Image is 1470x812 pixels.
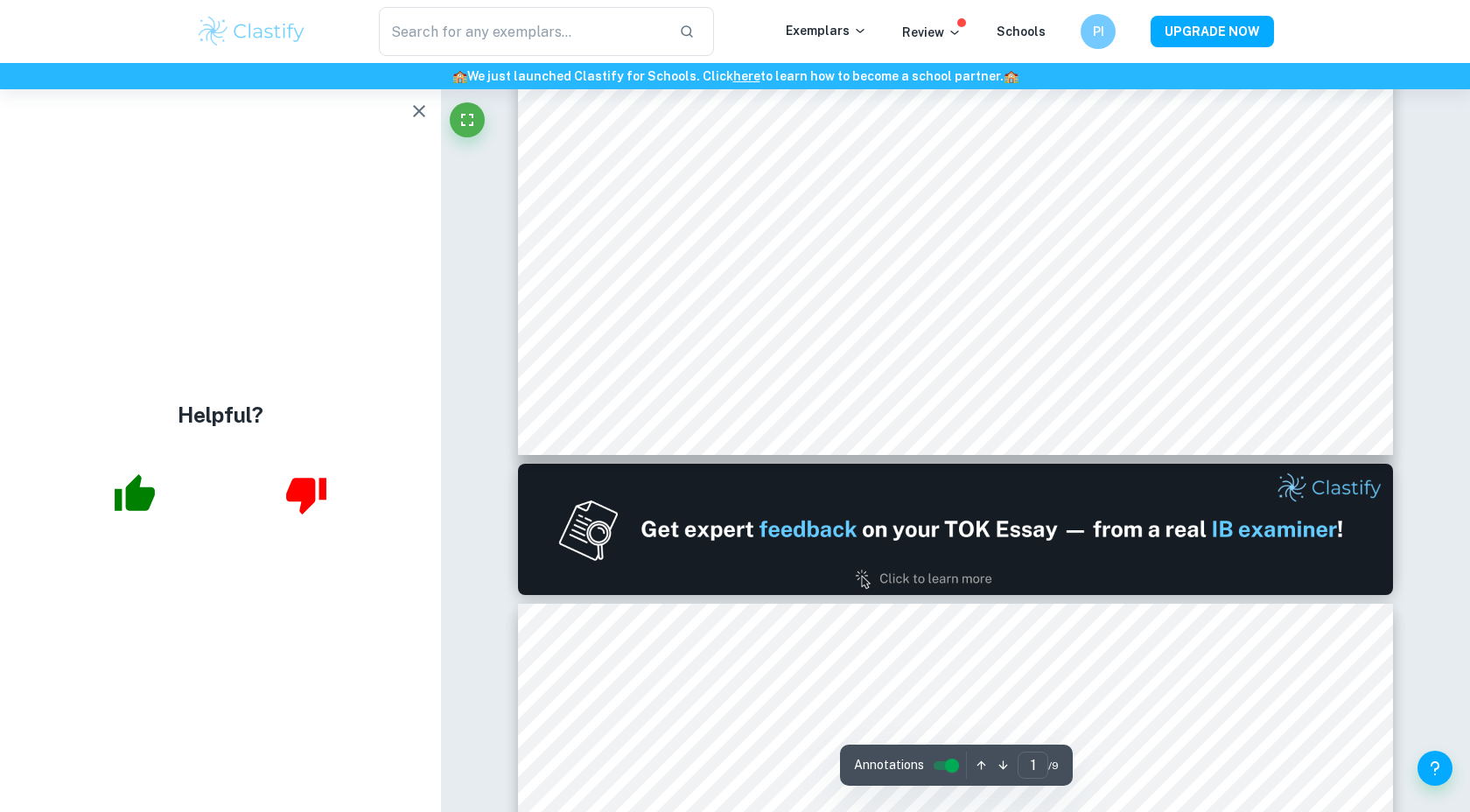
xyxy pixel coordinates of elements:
a: here [733,69,760,83]
img: Clastify logo [196,14,307,49]
button: Fullscreen [450,102,485,137]
p: Review [902,23,962,42]
span: 🏫 [1004,69,1018,83]
a: Schools [997,24,1046,38]
h4: Helpful? [178,399,263,430]
input: Search for any exemplars... [379,7,665,56]
button: PI [1081,14,1116,49]
span: 🏫 [452,69,467,83]
button: Help and Feedback [1417,751,1452,786]
span: / 9 [1048,758,1059,773]
h6: We just launched Clastify for Schools. Click to learn how to become a school partner. [3,66,1466,86]
button: UPGRADE NOW [1151,16,1274,47]
h6: PI [1088,22,1109,41]
img: Ad [518,464,1393,595]
p: Exemplars [786,21,867,40]
span: Annotations [854,756,924,774]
